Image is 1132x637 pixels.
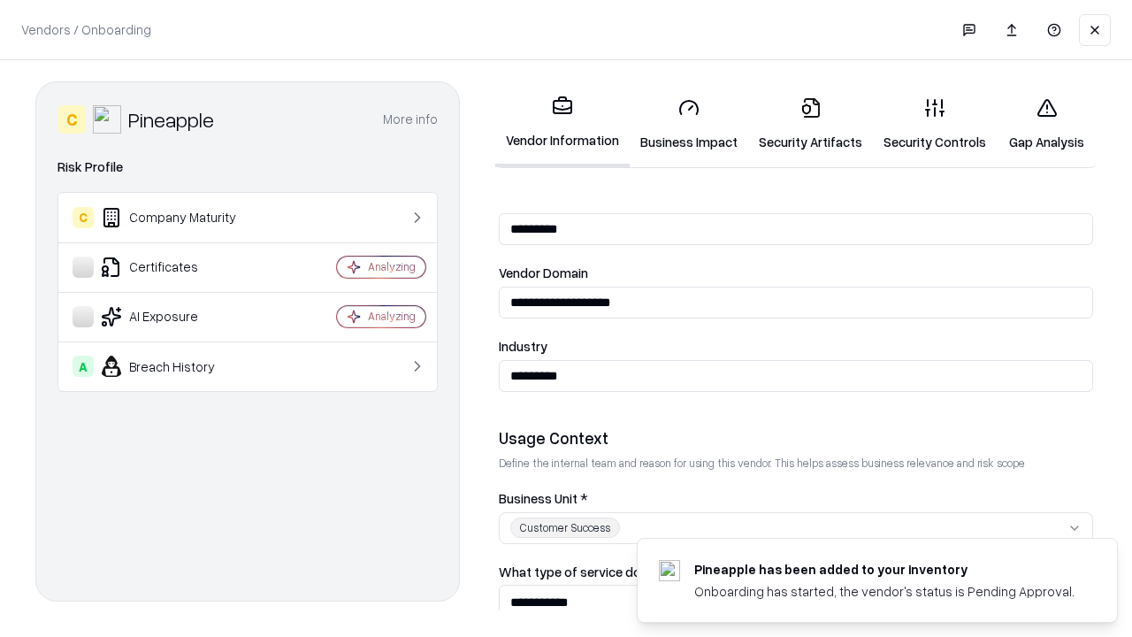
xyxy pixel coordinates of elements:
[499,427,1093,449] div: Usage Context
[499,340,1093,353] label: Industry
[499,565,1093,579] label: What type of service does the vendor provide? *
[694,560,1075,579] div: Pineapple has been added to your inventory
[57,157,438,178] div: Risk Profile
[368,309,416,324] div: Analyzing
[997,83,1097,165] a: Gap Analysis
[499,512,1093,544] button: Customer Success
[73,356,94,377] div: A
[659,560,680,581] img: pineappleenergy.com
[368,259,416,274] div: Analyzing
[73,356,284,377] div: Breach History
[73,207,94,228] div: C
[694,582,1075,601] div: Onboarding has started, the vendor's status is Pending Approval.
[73,207,284,228] div: Company Maturity
[128,105,214,134] div: Pineapple
[510,518,620,538] div: Customer Success
[499,266,1093,280] label: Vendor Domain
[21,20,151,39] p: Vendors / Onboarding
[499,492,1093,505] label: Business Unit *
[748,83,873,165] a: Security Artifacts
[57,105,86,134] div: C
[73,257,284,278] div: Certificates
[383,104,438,135] button: More info
[499,456,1093,471] p: Define the internal team and reason for using this vendor. This helps assess business relevance a...
[495,81,630,167] a: Vendor Information
[630,83,748,165] a: Business Impact
[93,105,121,134] img: Pineapple
[73,306,284,327] div: AI Exposure
[873,83,997,165] a: Security Controls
